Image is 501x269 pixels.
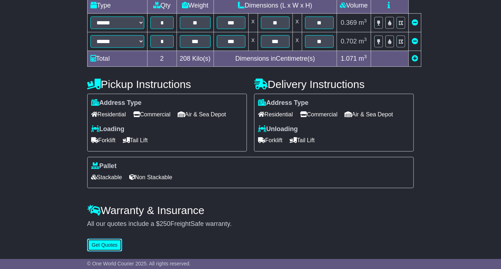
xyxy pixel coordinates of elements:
[87,239,122,251] button: Get Quotes
[248,32,258,51] td: x
[91,125,125,133] label: Loading
[87,51,147,67] td: Total
[214,51,337,67] td: Dimensions in Centimetre(s)
[364,18,367,23] sup: 3
[300,109,337,120] span: Commercial
[412,19,418,26] a: Remove this item
[359,19,367,26] span: m
[341,38,357,45] span: 0.702
[91,109,126,120] span: Residential
[248,14,258,32] td: x
[123,135,148,146] span: Tail Lift
[412,55,418,62] a: Add new item
[147,51,177,67] td: 2
[359,55,367,62] span: m
[87,261,191,266] span: © One World Courier 2025. All rights reserved.
[292,14,302,32] td: x
[292,32,302,51] td: x
[91,135,116,146] span: Forklift
[91,172,122,183] span: Stackable
[258,125,298,133] label: Unloading
[160,220,170,227] span: 250
[258,109,293,120] span: Residential
[258,135,282,146] span: Forklift
[91,162,117,170] label: Pallet
[290,135,315,146] span: Tail Lift
[364,54,367,59] sup: 3
[364,37,367,42] sup: 3
[87,78,247,90] h4: Pickup Instructions
[133,109,170,120] span: Commercial
[87,204,414,216] h4: Warranty & Insurance
[254,78,414,90] h4: Delivery Instructions
[359,38,367,45] span: m
[129,172,172,183] span: Non Stackable
[87,220,414,228] div: All our quotes include a $ FreightSafe warranty.
[341,55,357,62] span: 1.071
[258,99,309,107] label: Address Type
[180,55,191,62] span: 208
[412,38,418,45] a: Remove this item
[91,99,142,107] label: Address Type
[345,109,393,120] span: Air & Sea Depot
[341,19,357,26] span: 0.369
[177,51,214,67] td: Kilo(s)
[178,109,226,120] span: Air & Sea Depot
